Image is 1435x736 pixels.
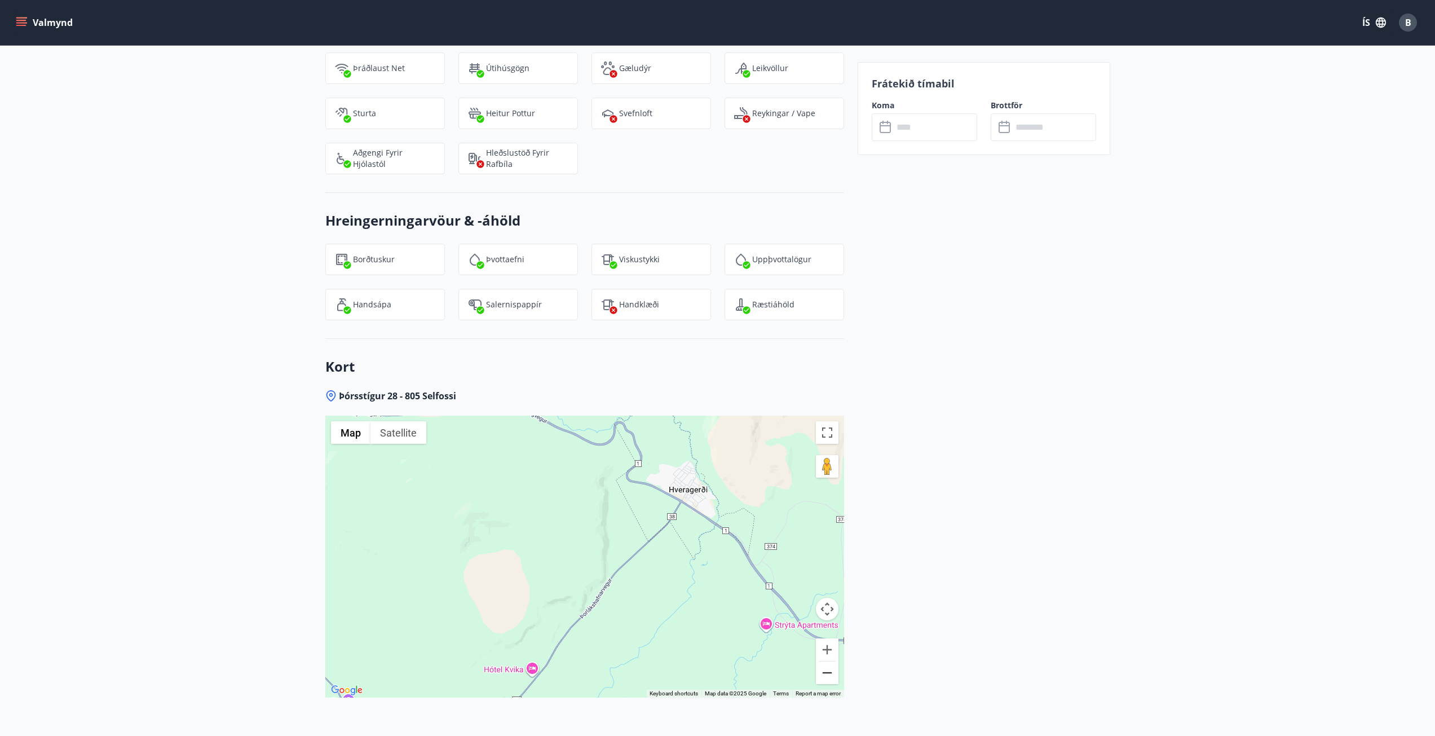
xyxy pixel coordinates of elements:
button: Show satellite imagery [370,421,426,444]
img: zl1QXYWpuXQflmynrNOhYvHk3MCGPnvF2zCJrr1J.svg [468,61,482,75]
p: Gæludýr [619,63,651,74]
img: fkJ5xMEnKf9CQ0V6c12WfzkDEsV4wRmoMqv4DnVF.svg [335,107,348,120]
span: B [1405,16,1411,29]
img: uiBtL0ikWr40dZiggAgPY6zIBwQcLm3lMVfqTObx.svg [601,298,615,311]
a: Report a map error [796,690,841,697]
p: Sturta [353,108,376,119]
img: 8IYIKVZQyRlUC6HQIIUSdjpPGRncJsz2RzLgWvp4.svg [335,152,348,165]
a: Open this area in Google Maps (opens a new window) [328,683,365,698]
p: Handsápa [353,299,391,310]
button: Drag Pegman onto the map to open Street View [816,455,838,478]
button: B [1394,9,1421,36]
button: Zoom out [816,662,838,684]
p: Salernispappír [486,299,542,310]
h3: Hreingerningarvöur & -áhöld [325,211,844,230]
label: Brottför [991,100,1096,111]
p: Frátekið tímabil [872,76,1096,91]
button: Keyboard shortcuts [650,690,698,698]
button: menu [14,12,77,33]
p: Þvottaefni [486,254,524,265]
p: Uppþvottalögur [752,254,811,265]
button: Zoom in [816,638,838,661]
button: Toggle fullscreen view [816,421,838,444]
label: Koma [872,100,977,111]
img: 96TlfpxwFVHR6UM9o3HrTVSiAREwRYtsizir1BR0.svg [335,298,348,311]
p: Leikvöllur [752,63,788,74]
img: QNIUl6Cv9L9rHgMXwuzGLuiJOj7RKqxk9mBFPqjq.svg [734,107,748,120]
button: Map camera controls [816,598,838,620]
span: Map data ©2025 Google [705,690,766,697]
img: qe69Qk1XRHxUS6SlVorqwOSuwvskut3fG79gUJPU.svg [734,61,748,75]
p: Útihúsgögn [486,63,529,74]
p: Hleðslustöð fyrir rafbíla [486,147,568,170]
img: JsUkc86bAWErts0UzsjU3lk4pw2986cAIPoh8Yw7.svg [468,298,482,311]
img: pxcaIm5dSOV3FS4whs1soiYWTwFQvksT25a9J10C.svg [601,61,615,75]
img: nH7E6Gw2rvWFb8XaSdRp44dhkQaj4PJkOoRYItBQ.svg [468,152,482,165]
button: ÍS [1356,12,1392,33]
a: Terms (opens in new tab) [773,690,789,697]
p: Ræstiáhöld [752,299,794,310]
img: HJRyFFsYp6qjeUYhR4dAD8CaCEsnIFYZ05miwXoh.svg [335,61,348,75]
p: Handklæði [619,299,659,310]
p: Borðtuskur [353,254,395,265]
img: FQTGzxj9jDlMaBqrp2yyjtzD4OHIbgqFuIf1EfZm.svg [335,253,348,266]
p: Viskustykki [619,254,660,265]
img: h89QDIuHlAdpqTriuIvuEWkTH976fOgBEOOeu1mi.svg [468,107,482,120]
img: PMt15zlZL5WN7A8x0Tvk8jOMlfrCEhCcZ99roZt4.svg [468,253,482,266]
img: y5Bi4hK1jQC9cBVbXcWRSDyXCR2Ut8Z2VPlYjj17.svg [734,253,748,266]
p: Þráðlaust net [353,63,405,74]
span: Þórsstígur 28 - 805 Selfossi [339,390,456,402]
img: tIVzTFYizac3SNjIS52qBBKOADnNn3qEFySneclv.svg [601,253,615,266]
p: Aðgengi fyrir hjólastól [353,147,435,170]
p: Svefnloft [619,108,652,119]
img: saOQRUK9k0plC04d75OSnkMeCb4WtbSIwuaOqe9o.svg [734,298,748,311]
h3: Kort [325,357,844,376]
img: dbi0fcnBYsvu4k1gcwMltnZT9svnGSyCOUrTI4hU.svg [601,107,615,120]
img: Google [328,683,365,698]
p: Reykingar / Vape [752,108,815,119]
p: Heitur pottur [486,108,535,119]
button: Show street map [331,421,370,444]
